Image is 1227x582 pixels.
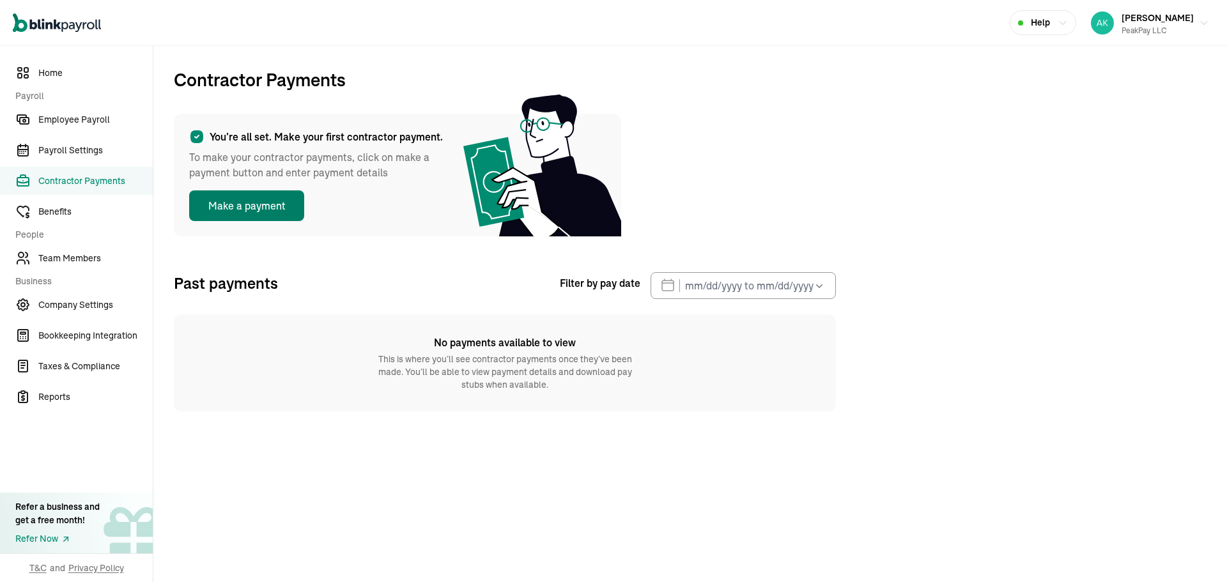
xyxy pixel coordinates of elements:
span: Help [1031,16,1050,29]
span: Payroll Settings [38,144,153,157]
span: Company Settings [38,298,153,312]
span: Team Members [38,252,153,265]
span: People [15,228,145,241]
span: Employee Payroll [38,113,153,126]
span: T&C [29,562,47,574]
a: Refer Now [15,532,100,546]
button: Make a payment [189,190,304,221]
span: Benefits [38,205,153,218]
span: Reports [38,390,153,404]
span: Past payments [174,272,278,295]
span: [PERSON_NAME] [1122,12,1194,24]
button: [PERSON_NAME]PeakPay LLC [1086,7,1214,39]
span: No payments available to view [434,335,576,350]
span: Filter by pay date [560,275,643,291]
nav: Global [13,4,101,42]
span: This is where you’ll see contractor payments once they’ve been made. You’ll be able to view payme... [377,353,633,391]
span: Home [38,66,153,80]
span: Contractor Payments [38,174,153,188]
input: mm/dd/yyyy to mm/dd/yyyy [651,272,836,299]
span: Contractor Payments [174,66,346,93]
span: Taxes & Compliance [38,360,153,373]
span: To make your contractor payments, click on make a payment button and enter payment details [189,149,445,180]
span: Bookkeeping Integration [38,329,153,342]
div: Refer a business and get a free month! [15,500,100,527]
span: Business [15,275,145,288]
div: PeakPay LLC [1122,25,1194,36]
button: Help [1010,10,1076,35]
span: Payroll [15,89,145,103]
span: Privacy Policy [68,562,124,574]
iframe: Chat Widget [941,68,1227,582]
span: You’re all set. Make your first contractor payment. [210,129,443,144]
